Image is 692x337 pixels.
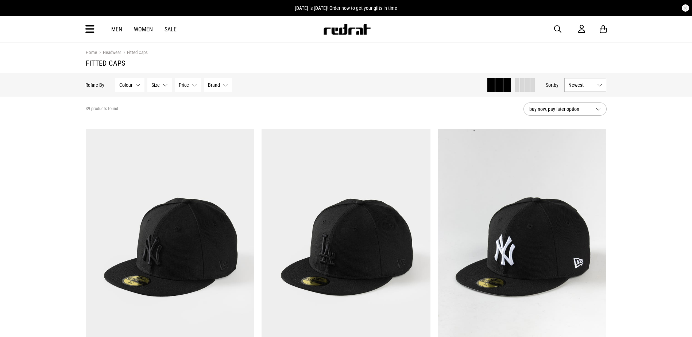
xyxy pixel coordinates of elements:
[152,82,160,88] span: Size
[165,26,177,33] a: Sale
[148,78,172,92] button: Size
[134,26,153,33] a: Women
[529,105,590,113] span: buy now, pay later option
[295,5,397,11] span: [DATE] is [DATE]! Order now to get your gifts in time
[120,82,133,88] span: Colour
[111,26,122,33] a: Men
[86,106,118,112] span: 39 products found
[523,102,607,116] button: buy now, pay later option
[175,78,201,92] button: Price
[86,82,105,88] p: Refine By
[97,50,121,57] a: Headwear
[86,59,607,67] h1: Fitted Caps
[569,82,595,88] span: Newest
[323,24,371,35] img: Redrat logo
[86,50,97,55] a: Home
[179,82,189,88] span: Price
[116,78,145,92] button: Colour
[208,82,220,88] span: Brand
[121,50,148,57] a: Fitted Caps
[554,82,559,88] span: by
[565,78,607,92] button: Newest
[204,78,232,92] button: Brand
[546,81,559,89] button: Sortby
